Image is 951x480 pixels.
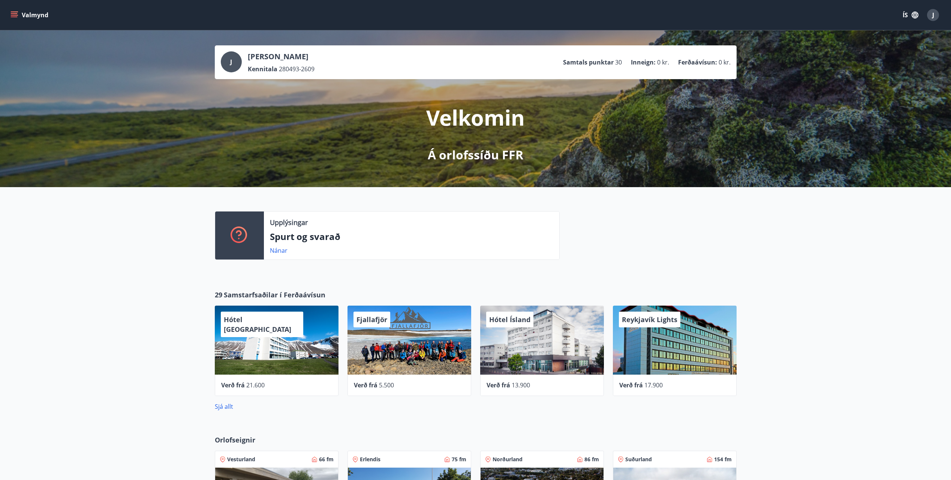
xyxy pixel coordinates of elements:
[489,315,530,324] span: Hótel Ísland
[584,456,599,463] span: 86 fm
[215,290,222,300] span: 29
[619,381,643,389] span: Verð frá
[248,65,277,73] p: Kennitala
[899,8,923,22] button: ÍS
[230,58,232,66] span: J
[215,435,255,445] span: Orlofseignir
[426,103,525,132] p: Velkomin
[215,402,233,411] a: Sjá allt
[657,58,669,66] span: 0 kr.
[924,6,942,24] button: J
[622,315,677,324] span: Reykjavík Lights
[678,58,717,66] p: Ferðaávísun :
[644,381,663,389] span: 17.900
[493,456,523,463] span: Norðurland
[512,381,530,389] span: 13.900
[428,147,523,163] p: Á orlofssíðu FFR
[227,456,255,463] span: Vesturland
[319,456,334,463] span: 66 fm
[719,58,731,66] span: 0 kr.
[379,381,394,389] span: 5.500
[631,58,656,66] p: Inneign :
[452,456,466,463] span: 75 fm
[270,217,308,227] p: Upplýsingar
[221,381,245,389] span: Verð frá
[270,230,553,243] p: Spurt og svarað
[224,315,291,334] span: Hótel [GEOGRAPHIC_DATA]
[354,381,377,389] span: Verð frá
[270,246,288,255] a: Nánar
[932,11,934,19] span: J
[224,290,325,300] span: Samstarfsaðilar í Ferðaávísun
[615,58,622,66] span: 30
[248,51,315,62] p: [PERSON_NAME]
[246,381,265,389] span: 21.600
[714,456,732,463] span: 154 fm
[563,58,614,66] p: Samtals punktar
[625,456,652,463] span: Suðurland
[360,456,380,463] span: Erlendis
[356,315,387,324] span: Fjallafjör
[9,8,51,22] button: menu
[279,65,315,73] span: 280493-2609
[487,381,510,389] span: Verð frá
